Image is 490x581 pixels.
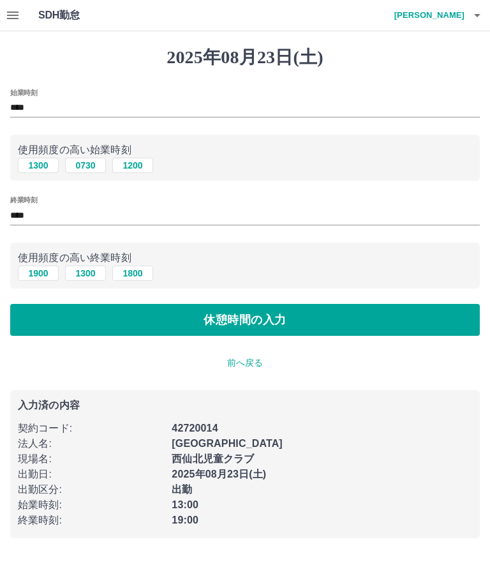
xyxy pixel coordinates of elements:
[18,266,59,281] button: 1900
[18,436,164,451] p: 法人名 :
[172,438,283,449] b: [GEOGRAPHIC_DATA]
[172,499,198,510] b: 13:00
[18,142,472,158] p: 使用頻度の高い始業時刻
[10,195,37,205] label: 終業時刻
[18,497,164,513] p: 始業時刻 :
[18,158,59,173] button: 1300
[18,400,472,411] p: 入力済の内容
[112,266,153,281] button: 1800
[112,158,153,173] button: 1200
[10,304,480,336] button: 休憩時間の入力
[10,87,37,97] label: 始業時刻
[18,250,472,266] p: 使用頻度の高い終業時刻
[18,421,164,436] p: 契約コード :
[65,266,106,281] button: 1300
[172,453,254,464] b: 西仙北児童クラブ
[10,47,480,68] h1: 2025年08月23日(土)
[172,484,192,495] b: 出勤
[18,467,164,482] p: 出勤日 :
[18,513,164,528] p: 終業時刻 :
[65,158,106,173] button: 0730
[172,423,218,434] b: 42720014
[18,451,164,467] p: 現場名 :
[172,515,198,525] b: 19:00
[172,469,266,479] b: 2025年08月23日(土)
[10,356,480,370] p: 前へ戻る
[18,482,164,497] p: 出勤区分 :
